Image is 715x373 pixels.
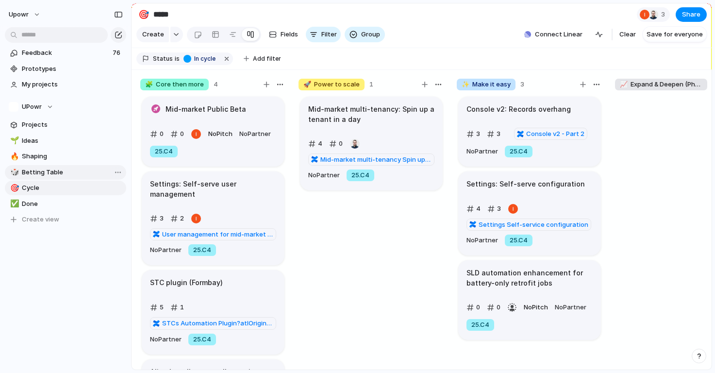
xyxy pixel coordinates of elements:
button: 🔥 [9,152,18,161]
button: ✅ [9,199,18,209]
span: Power to scale [303,80,360,89]
span: 25.C4 [193,335,211,344]
span: Prototypes [22,64,123,74]
button: 4 [306,136,325,152]
span: Settings Self-service configuration [479,220,588,230]
span: 25.C4 [471,320,489,330]
div: 🎯 [138,8,149,21]
button: UPowr [5,100,126,114]
span: 0 [180,129,184,139]
span: No Pitch [208,129,233,139]
span: 25.C4 [510,147,528,156]
span: Create view [22,215,59,224]
button: NoPartner [148,332,184,347]
span: 76 [113,48,122,58]
span: Share [682,10,700,19]
button: 25.C4 [464,317,497,333]
span: Save for everyone [647,30,703,39]
span: Shaping [22,152,123,161]
div: 🔥 [10,151,17,162]
span: 25.C4 [155,147,173,156]
span: 25.C4 [510,236,528,245]
button: Group [345,27,385,42]
div: ✅ [10,198,17,209]
span: upowr [9,10,29,19]
span: 3 [497,204,501,214]
span: 0 [160,129,164,139]
span: No Partner [239,130,271,137]
h1: STC plugin (Formbay) [150,277,223,288]
span: Clear [619,30,636,39]
button: In cycle [181,53,220,64]
button: 25.C4 [344,168,377,183]
a: 🎯Cycle [5,181,126,195]
button: 1 [168,300,186,315]
button: Connect Linear [520,27,586,42]
button: Filter [306,27,341,42]
a: 🎲Betting Table [5,165,126,180]
span: 3 [160,214,164,223]
button: 0 [484,300,503,315]
span: Filter [321,30,337,39]
div: Mid-market multi-tenancy: Spin up a tenant in a day40Mid-market multi-tenancy Spin up a tenant in... [300,97,443,191]
button: 3 [485,201,503,217]
div: 🔥Shaping [5,149,126,164]
a: 🌱Ideas [5,134,126,148]
button: 3 [484,126,503,142]
div: SLD automation enhancement for battery-only retrofit jobs00NoPitchNoPartner25.C4 [458,260,601,340]
h1: SLD automation enhancement for battery-only retrofit jobs [466,268,593,288]
button: is [173,53,182,64]
span: Make it easy [462,80,511,89]
button: Share [676,7,707,22]
button: Create [136,27,169,42]
button: NoPartner [237,126,273,142]
button: 🎯 [136,7,151,22]
button: NoPartner [552,300,589,315]
button: upowr [4,7,46,22]
span: STCs Automation Plugin?atlOrigin=eyJpIjoiNzE5YTJhYzIzYThkNDc4Zjk1NDExYmRjNjUyNWZmMmEiLCJwIjoiYyJ9 [162,319,273,328]
span: 3 [661,10,668,19]
span: is [175,54,180,63]
a: Prototypes [5,62,126,76]
h1: Settings: Self-serve user management [150,179,276,199]
a: My projects [5,77,126,92]
span: No Partner [466,147,498,155]
span: Console v2 - Part 2 [526,129,584,139]
span: No Partner [308,171,340,179]
span: Expand & Deepen (Phase 2) [620,80,702,89]
h1: Settings: Self-serve configuration [466,179,585,189]
div: STC plugin (Formbay)51STCs Automation Plugin?atlOrigin=eyJpIjoiNzE5YTJhYzIzYThkNDc4Zjk1NDExYmRjNj... [142,270,284,355]
button: NoPartner [306,168,342,183]
span: Betting Table [22,168,123,177]
a: Settings Self-service configuration [466,219,591,231]
button: 🎯 [9,183,18,193]
span: ✨ [462,80,469,88]
button: Create view [5,212,126,227]
h1: Mid-market Public Beta [166,104,246,115]
div: 🎯 [10,183,17,194]
span: 📈 [620,80,628,88]
a: Feedback76 [5,46,126,60]
span: 3 [520,80,524,89]
span: No Partner [555,303,586,311]
button: 0 [148,126,166,142]
span: Connect Linear [535,30,582,39]
div: 🌱 [10,135,17,146]
span: Cycle [22,183,123,193]
h1: Console v2: Records overhang [466,104,571,115]
span: 3 [476,129,480,139]
button: 0 [327,136,345,152]
button: Fields [265,27,302,42]
span: 4 [318,139,322,149]
button: NoPartner [464,233,500,248]
button: NoPartner [464,144,500,159]
span: Group [361,30,380,39]
span: Core then more [145,80,204,89]
div: Settings: Self-serve configuration43Settings Self-service configurationNoPartner25.C4 [458,171,601,256]
span: No Pitch [524,303,548,312]
button: 0 [168,126,186,142]
a: STCs Automation Plugin?atlOrigin=eyJpIjoiNzE5YTJhYzIzYThkNDc4Zjk1NDExYmRjNjUyNWZmMmEiLCJwIjoiYyJ9 [150,317,276,330]
span: 25.C4 [193,245,211,255]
